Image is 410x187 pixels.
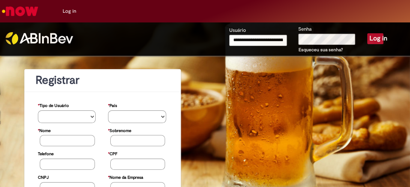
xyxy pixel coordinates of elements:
label: Telefone [38,148,54,159]
label: Sobrenome [108,125,131,135]
label: Nome [38,125,51,135]
label: Tipo de Usuário [38,99,69,110]
label: CPF [108,148,117,159]
label: País [108,99,117,110]
img: ABInbev-white.png [6,32,73,45]
label: Senha [298,26,312,33]
label: CNPJ [38,171,49,182]
button: Log in [367,33,383,44]
label: Usuário [229,27,246,34]
h1: Registrar [36,74,170,86]
a: Esqueceu sua senha? [299,47,343,53]
img: ServiceNow [1,4,39,19]
label: Nome da Empresa [108,171,143,182]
